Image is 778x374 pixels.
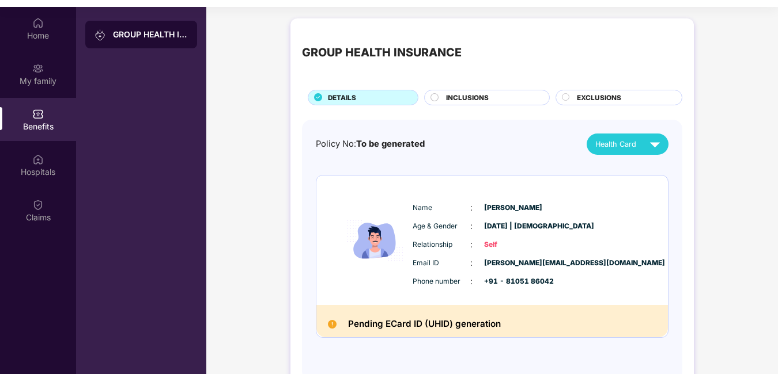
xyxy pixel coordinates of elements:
h2: Pending ECard ID (UHID) generation [348,316,501,331]
span: : [470,275,473,288]
span: Email ID [413,258,470,269]
span: : [470,238,473,251]
span: EXCLUSIONS [577,93,621,103]
span: To be generated [356,139,425,149]
span: : [470,220,473,232]
img: svg+xml;base64,PHN2ZyBpZD0iQmVuZWZpdHMiIHhtbG5zPSJodHRwOi8vd3d3LnczLm9yZy8yMDAwL3N2ZyIgd2lkdGg9Ij... [32,108,44,120]
img: svg+xml;base64,PHN2ZyBpZD0iQ2xhaW0iIHhtbG5zPSJodHRwOi8vd3d3LnczLm9yZy8yMDAwL3N2ZyIgd2lkdGg9IjIwIi... [32,199,44,211]
img: icon [341,192,410,289]
span: Age & Gender [413,221,470,232]
div: GROUP HEALTH INSURANCE [302,44,462,62]
span: Relationship [413,239,470,250]
span: INCLUSIONS [446,93,489,103]
span: Name [413,203,470,213]
span: Self [484,239,542,250]
div: Policy No: [316,138,425,151]
img: Pending [328,320,337,329]
span: [PERSON_NAME] [484,203,542,213]
img: svg+xml;base64,PHN2ZyBpZD0iSG9zcGl0YWxzIiB4bWxucz0iaHR0cDovL3d3dy53My5vcmcvMjAwMC9zdmciIHdpZHRoPS... [32,154,44,165]
img: svg+xml;base64,PHN2ZyB4bWxucz0iaHR0cDovL3d3dy53My5vcmcvMjAwMC9zdmciIHZpZXdCb3g9IjAgMCAyNCAyNCIgd2... [645,134,665,154]
span: Health Card [595,139,636,150]
span: +91 - 81051 86042 [484,276,542,287]
span: [DATE] | [DEMOGRAPHIC_DATA] [484,221,542,232]
img: svg+xml;base64,PHN2ZyBpZD0iSG9tZSIgeG1sbnM9Imh0dHA6Ly93d3cudzMub3JnLzIwMDAvc3ZnIiB3aWR0aD0iMjAiIG... [32,17,44,29]
span: : [470,257,473,269]
span: Phone number [413,276,470,287]
button: Health Card [587,133,669,155]
img: svg+xml;base64,PHN2ZyB3aWR0aD0iMjAiIGhlaWdodD0iMjAiIHZpZXdCb3g9IjAgMCAyMCAyMCIgZmlsbD0ibm9uZSIgeG... [95,29,106,41]
span: DETAILS [328,93,356,103]
span: [PERSON_NAME][EMAIL_ADDRESS][DOMAIN_NAME] [484,258,542,269]
span: : [470,201,473,214]
div: GROUP HEALTH INSURANCE [113,29,188,40]
img: svg+xml;base64,PHN2ZyB3aWR0aD0iMjAiIGhlaWdodD0iMjAiIHZpZXdCb3g9IjAgMCAyMCAyMCIgZmlsbD0ibm9uZSIgeG... [32,63,44,74]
